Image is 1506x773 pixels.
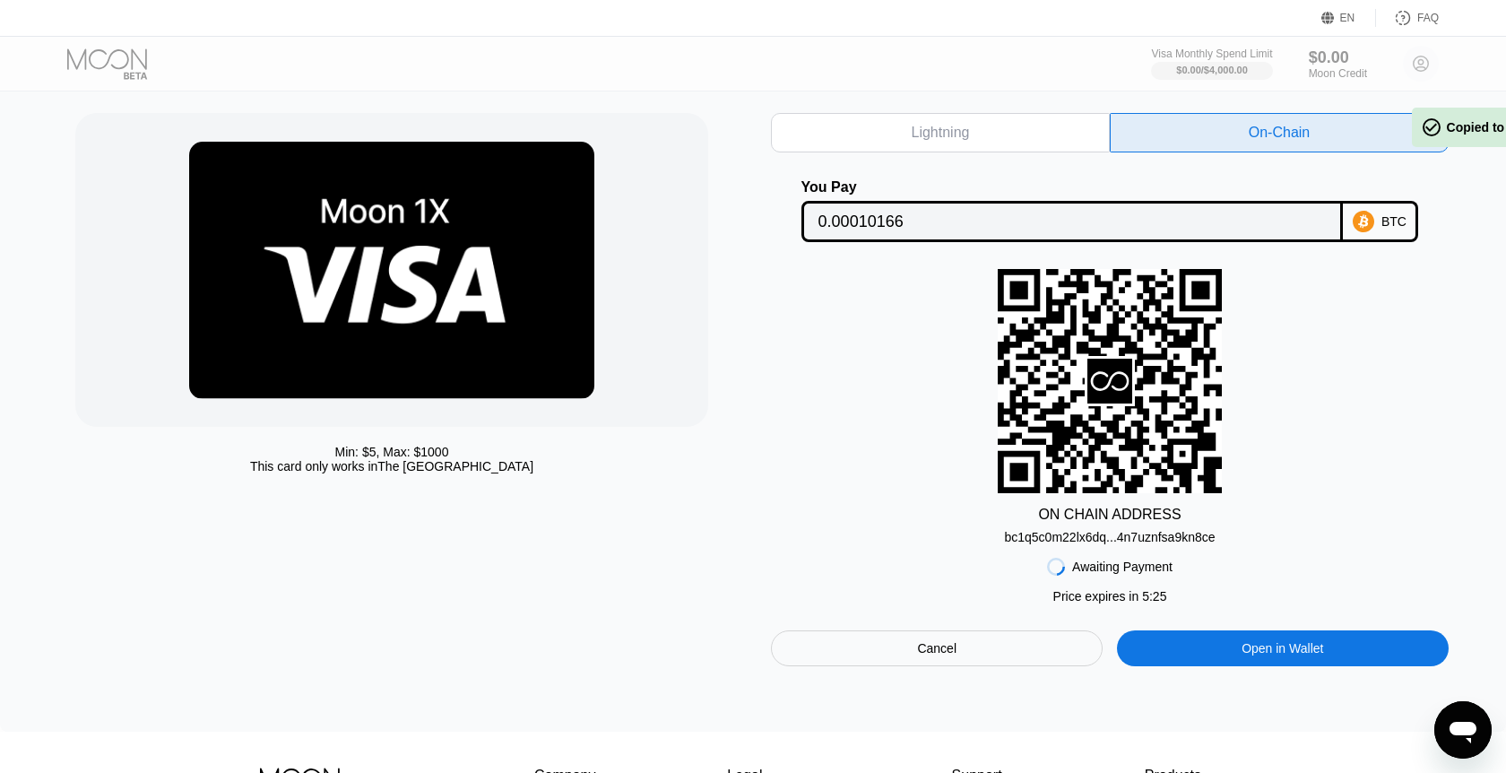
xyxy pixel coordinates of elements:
div: On-Chain [1249,124,1310,142]
div: FAQ [1376,9,1439,27]
div: This card only works in The [GEOGRAPHIC_DATA] [250,459,533,473]
div: Cancel [917,640,956,656]
div: Lightning [912,124,970,142]
div: Awaiting Payment [1072,560,1173,574]
div: BTC [1381,214,1406,229]
iframe: Button to launch messaging window [1434,701,1492,759]
div: Visa Monthly Spend Limit [1151,48,1272,60]
div: Price expires in [1053,589,1167,604]
div: ON CHAIN ADDRESS [1038,507,1181,523]
div: You Pay [801,179,1344,195]
div: Cancel [771,630,1103,666]
div: EN [1321,9,1376,27]
div: $0.00 / $4,000.00 [1176,65,1248,75]
div: You PayBTC [771,179,1449,242]
div: bc1q5c0m22lx6dq...4n7uznfsa9kn8ce [1004,523,1215,544]
span: 5 : 25 [1142,589,1166,604]
div: On-Chain [1110,113,1449,152]
div: Visa Monthly Spend Limit$0.00/$4,000.00 [1151,48,1272,80]
div: EN [1340,12,1355,24]
div: Open in Wallet [1242,640,1323,656]
div: Min: $ 5 , Max: $ 1000 [335,445,449,459]
div: Open in Wallet [1117,630,1449,666]
div: bc1q5c0m22lx6dq...4n7uznfsa9kn8ce [1004,530,1215,544]
span:  [1421,117,1442,138]
div: FAQ [1417,12,1439,24]
div: Lightning [771,113,1110,152]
